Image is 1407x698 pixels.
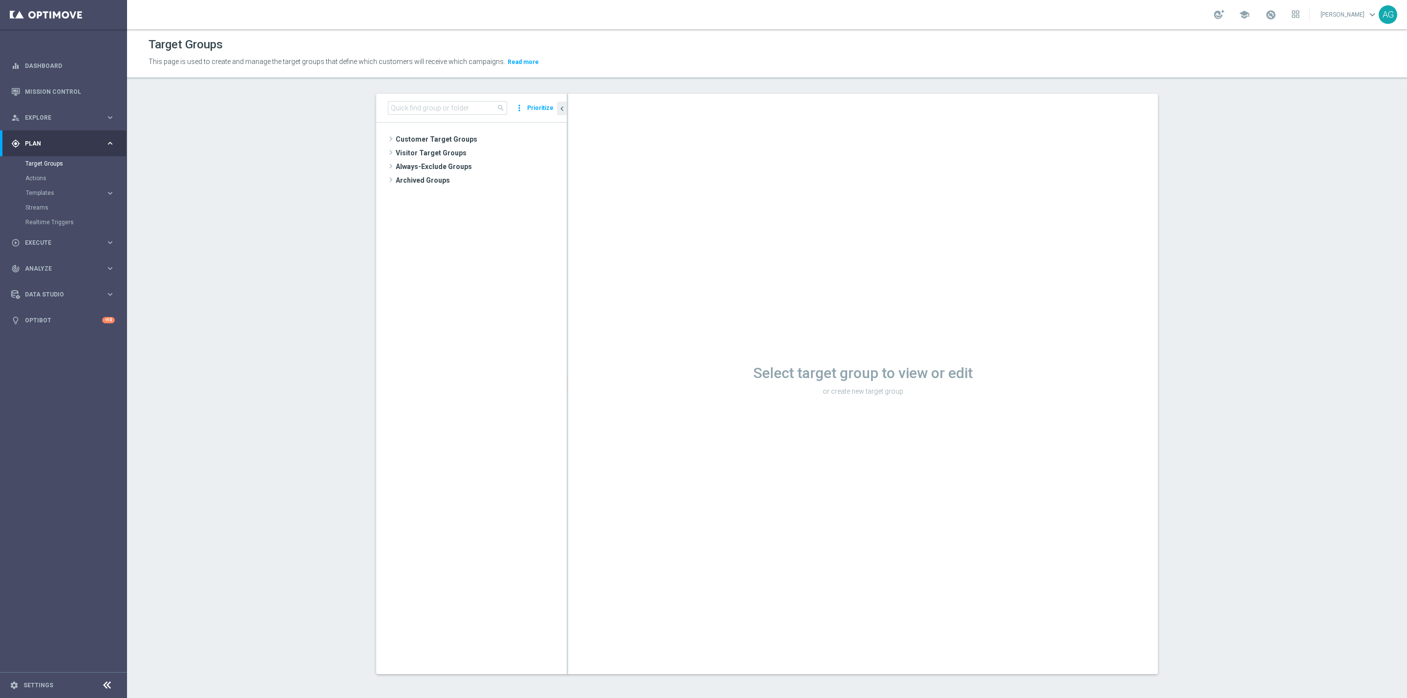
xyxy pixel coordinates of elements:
div: Realtime Triggers [25,215,126,230]
span: search [497,104,505,112]
div: AG [1379,5,1397,24]
a: Dashboard [25,53,115,79]
i: settings [10,681,19,690]
span: Customer Target Groups [396,132,567,146]
div: Data Studio [11,290,106,299]
i: keyboard_arrow_right [106,189,115,198]
span: Plan [25,141,106,147]
div: Dashboard [11,53,115,79]
a: [PERSON_NAME]keyboard_arrow_down [1320,7,1379,22]
div: Target Groups [25,156,126,171]
button: lightbulb Optibot +10 [11,317,115,324]
i: keyboard_arrow_right [106,264,115,273]
i: more_vert [514,101,524,115]
div: Streams [25,200,126,215]
a: Realtime Triggers [25,218,102,226]
i: lightbulb [11,316,20,325]
button: person_search Explore keyboard_arrow_right [11,114,115,122]
button: Mission Control [11,88,115,96]
i: person_search [11,113,20,122]
i: keyboard_arrow_right [106,290,115,299]
span: Execute [25,240,106,246]
i: equalizer [11,62,20,70]
i: track_changes [11,264,20,273]
div: Plan [11,139,106,148]
div: Execute [11,238,106,247]
span: Archived Groups [396,173,567,187]
button: chevron_left [557,102,567,115]
i: gps_fixed [11,139,20,148]
i: keyboard_arrow_right [106,113,115,122]
h1: Select target group to view or edit [568,364,1158,382]
i: play_circle_outline [11,238,20,247]
i: keyboard_arrow_right [106,139,115,148]
button: equalizer Dashboard [11,62,115,70]
div: Analyze [11,264,106,273]
button: gps_fixed Plan keyboard_arrow_right [11,140,115,148]
a: Target Groups [25,160,102,168]
a: Streams [25,204,102,212]
a: Mission Control [25,79,115,105]
a: Optibot [25,307,102,333]
button: Data Studio keyboard_arrow_right [11,291,115,298]
p: or create new target group [568,387,1158,396]
h1: Target Groups [149,38,223,52]
span: Analyze [25,266,106,272]
div: Optibot [11,307,115,333]
span: Always-Exclude Groups [396,160,567,173]
span: This page is used to create and manage the target groups that define which customers will receive... [149,58,505,65]
span: school [1239,9,1250,20]
div: Actions [25,171,126,186]
span: Visitor Target Groups [396,146,567,160]
span: Explore [25,115,106,121]
button: track_changes Analyze keyboard_arrow_right [11,265,115,273]
span: Templates [26,190,96,196]
a: Actions [25,174,102,182]
div: Explore [11,113,106,122]
input: Quick find group or folder [388,101,507,115]
a: Settings [23,682,53,688]
i: keyboard_arrow_right [106,238,115,247]
div: +10 [102,317,115,323]
div: Templates [25,186,126,200]
span: keyboard_arrow_down [1367,9,1378,20]
div: Mission Control [11,79,115,105]
div: Templates [26,190,106,196]
button: play_circle_outline Execute keyboard_arrow_right [11,239,115,247]
button: Prioritize [526,102,555,115]
button: Read more [507,57,540,67]
span: Data Studio [25,292,106,297]
i: chevron_left [557,104,567,113]
button: Templates keyboard_arrow_right [25,189,115,197]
